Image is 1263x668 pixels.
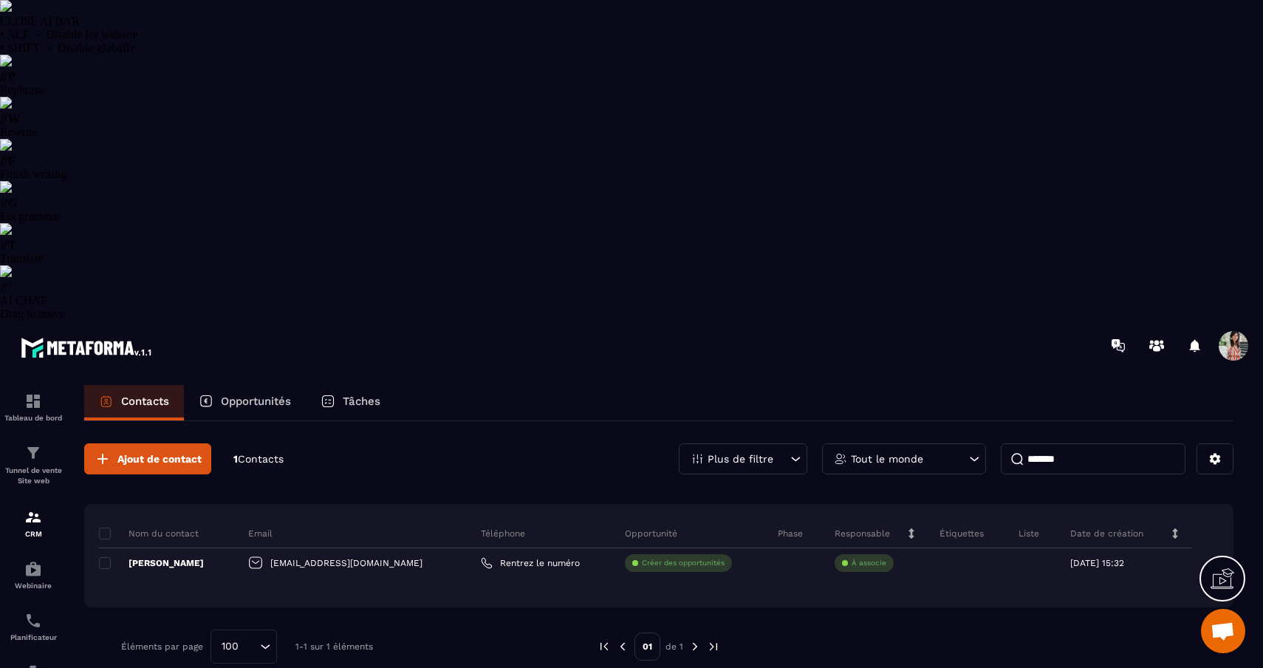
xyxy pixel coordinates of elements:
[4,601,63,652] a: schedulerschedulerPlanificateur
[343,395,380,408] p: Tâches
[248,528,273,539] p: Email
[306,385,395,420] a: Tâches
[634,633,660,661] p: 01
[117,451,202,466] span: Ajout de contact
[4,549,63,601] a: automationsautomationsWebinaire
[4,381,63,433] a: formationformationTableau de bord
[778,528,803,539] p: Phase
[939,528,984,539] p: Étiquettes
[24,444,42,462] img: formation
[852,558,886,568] p: À associe
[24,392,42,410] img: formation
[184,385,306,420] a: Opportunités
[238,453,284,465] span: Contacts
[1070,528,1143,539] p: Date de création
[481,528,525,539] p: Téléphone
[295,641,373,652] p: 1-1 sur 1 éléments
[99,528,199,539] p: Nom du contact
[1019,528,1039,539] p: Liste
[84,443,211,474] button: Ajout de contact
[707,640,720,653] img: next
[24,560,42,578] img: automations
[851,454,923,464] p: Tout le monde
[216,638,244,655] span: 100
[233,452,284,466] p: 1
[642,558,725,568] p: Créer des opportunités
[244,638,256,655] input: Search for option
[708,454,773,464] p: Plus de filtre
[221,395,291,408] p: Opportunités
[24,612,42,630] img: scheduler
[835,528,890,539] p: Responsable
[4,530,63,538] p: CRM
[4,633,63,641] p: Planificateur
[4,497,63,549] a: formationformationCRM
[21,334,154,361] img: logo
[24,508,42,526] img: formation
[625,528,677,539] p: Opportunité
[1070,558,1124,568] p: [DATE] 15:32
[84,385,184,420] a: Contacts
[616,640,629,653] img: prev
[598,640,611,653] img: prev
[99,557,204,569] p: [PERSON_NAME]
[210,630,277,664] div: Search for option
[688,640,702,653] img: next
[1201,609,1245,653] div: Ouvrir le chat
[121,641,203,652] p: Éléments par page
[4,414,63,422] p: Tableau de bord
[121,395,169,408] p: Contacts
[4,466,63,486] p: Tunnel de vente Site web
[4,433,63,497] a: formationformationTunnel de vente Site web
[665,641,683,652] p: de 1
[4,582,63,590] p: Webinaire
